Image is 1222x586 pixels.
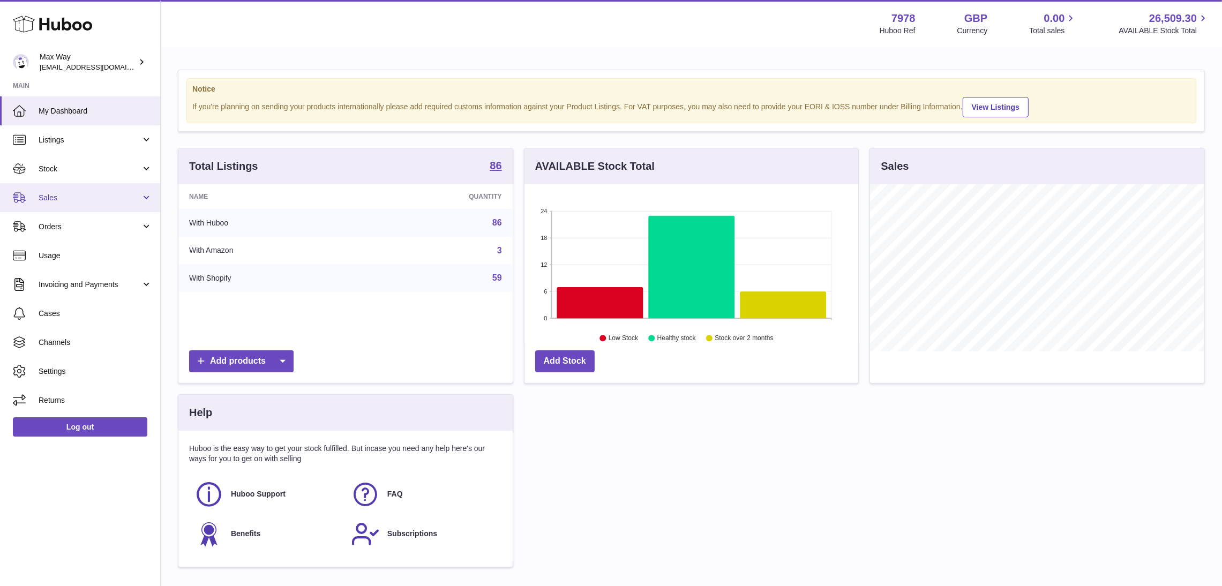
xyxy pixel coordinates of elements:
[351,480,497,509] a: FAQ
[535,159,655,174] h3: AVAILABLE Stock Total
[544,288,547,295] text: 6
[492,218,502,227] a: 86
[178,237,361,265] td: With Amazon
[1029,26,1077,36] span: Total sales
[39,366,152,377] span: Settings
[957,26,988,36] div: Currency
[13,417,147,437] a: Log out
[39,106,152,116] span: My Dashboard
[189,159,258,174] h3: Total Listings
[609,335,639,342] text: Low Stock
[178,209,361,237] td: With Huboo
[178,184,361,209] th: Name
[39,164,141,174] span: Stock
[541,235,547,241] text: 18
[880,26,916,36] div: Huboo Ref
[189,405,212,420] h3: Help
[194,520,340,549] a: Benefits
[715,335,773,342] text: Stock over 2 months
[39,135,141,145] span: Listings
[544,315,547,321] text: 0
[1044,11,1065,26] span: 0.00
[891,11,916,26] strong: 7978
[541,261,547,268] text: 12
[178,264,361,292] td: With Shopify
[189,350,294,372] a: Add products
[1119,26,1209,36] span: AVAILABLE Stock Total
[39,222,141,232] span: Orders
[535,350,595,372] a: Add Stock
[192,84,1190,94] strong: Notice
[194,480,340,509] a: Huboo Support
[40,52,136,72] div: Max Way
[1119,11,1209,36] a: 26,509.30 AVAILABLE Stock Total
[39,280,141,290] span: Invoicing and Payments
[492,273,502,282] a: 59
[1149,11,1197,26] span: 26,509.30
[657,335,696,342] text: Healthy stock
[963,97,1029,117] a: View Listings
[361,184,512,209] th: Quantity
[39,395,152,405] span: Returns
[192,95,1190,117] div: If you're planning on sending your products internationally please add required customs informati...
[39,337,152,348] span: Channels
[964,11,987,26] strong: GBP
[39,251,152,261] span: Usage
[39,309,152,319] span: Cases
[490,160,501,171] strong: 86
[387,489,403,499] span: FAQ
[40,63,158,71] span: [EMAIL_ADDRESS][DOMAIN_NAME]
[497,246,502,255] a: 3
[1029,11,1077,36] a: 0.00 Total sales
[351,520,497,549] a: Subscriptions
[189,444,502,464] p: Huboo is the easy way to get your stock fulfilled. But incase you need any help here's our ways f...
[387,529,437,539] span: Subscriptions
[13,54,29,70] img: Max@LongevityBox.co.uk
[231,489,286,499] span: Huboo Support
[39,193,141,203] span: Sales
[231,529,260,539] span: Benefits
[541,208,547,214] text: 24
[490,160,501,173] a: 86
[881,159,909,174] h3: Sales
